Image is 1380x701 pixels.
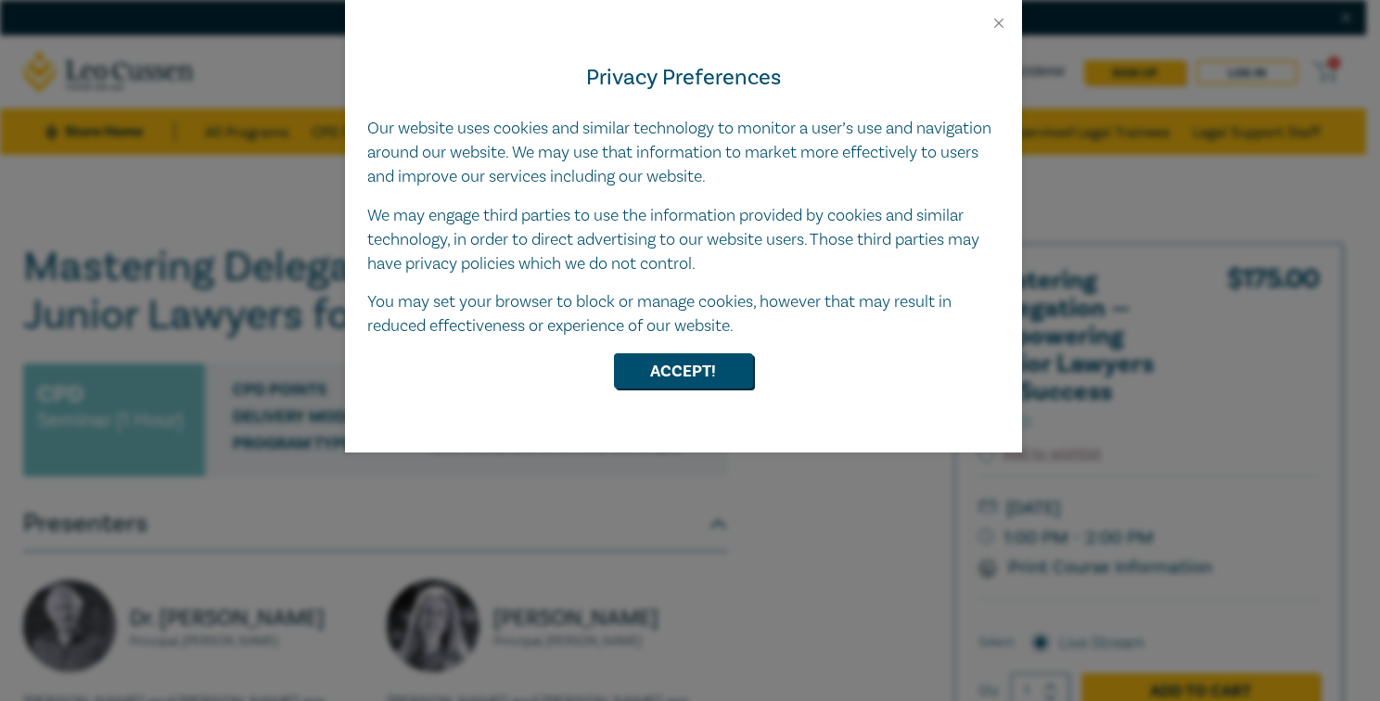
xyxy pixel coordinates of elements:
button: Accept! [614,353,753,389]
p: You may set your browser to block or manage cookies, however that may result in reduced effective... [367,290,1000,338]
p: We may engage third parties to use the information provided by cookies and similar technology, in... [367,204,1000,276]
h4: Privacy Preferences [367,61,1000,95]
p: Our website uses cookies and similar technology to monitor a user’s use and navigation around our... [367,117,1000,189]
button: Close [990,15,1007,32]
